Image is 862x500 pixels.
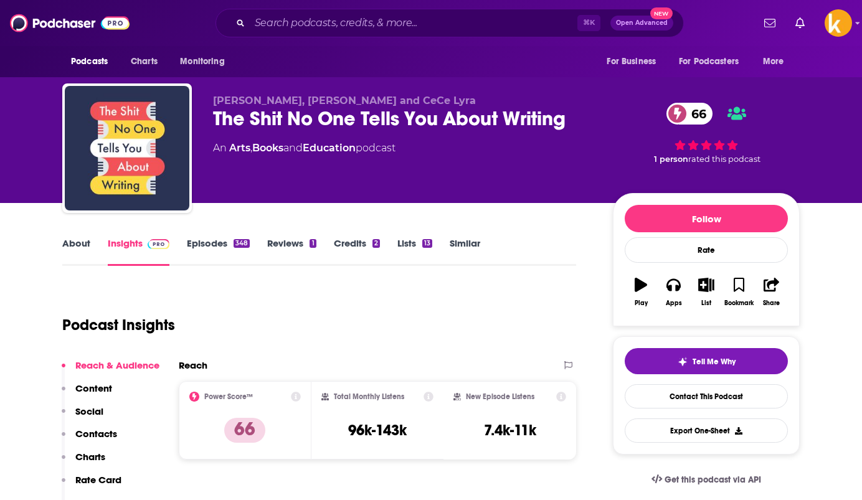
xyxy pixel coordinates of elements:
div: An podcast [213,141,395,156]
span: New [650,7,673,19]
span: 66 [679,103,713,125]
img: Podchaser - Follow, Share and Rate Podcasts [10,11,130,35]
div: Rate [625,237,788,263]
p: Charts [75,451,105,463]
img: The Shit No One Tells You About Writing [65,86,189,210]
button: open menu [171,50,240,73]
span: 1 person [654,154,688,164]
span: , [250,142,252,154]
button: List [690,270,722,314]
span: ⌘ K [577,15,600,31]
div: 348 [234,239,250,248]
button: Rate Card [62,474,121,497]
p: Social [75,405,103,417]
p: 66 [224,418,265,443]
button: Content [62,382,112,405]
img: User Profile [825,9,852,37]
p: Content [75,382,112,394]
a: Education [303,142,356,154]
button: Apps [657,270,689,314]
button: open menu [598,50,671,73]
div: Search podcasts, credits, & more... [215,9,684,37]
a: Credits2 [334,237,380,266]
p: Contacts [75,428,117,440]
div: Apps [666,300,682,307]
span: For Podcasters [679,53,739,70]
span: and [283,142,303,154]
span: Open Advanced [616,20,668,26]
span: More [763,53,784,70]
button: Bookmark [722,270,755,314]
h1: Podcast Insights [62,316,175,334]
p: Reach & Audience [75,359,159,371]
button: Share [755,270,788,314]
a: Contact This Podcast [625,384,788,408]
span: rated this podcast [688,154,760,164]
button: Social [62,405,103,428]
a: Show notifications dropdown [790,12,810,34]
span: Monitoring [180,53,224,70]
button: Play [625,270,657,314]
div: 2 [372,239,380,248]
div: List [701,300,711,307]
button: Contacts [62,428,117,451]
a: Similar [450,237,480,266]
span: Podcasts [71,53,108,70]
button: Reach & Audience [62,359,159,382]
h3: 7.4k-11k [484,421,536,440]
span: [PERSON_NAME], [PERSON_NAME] and CeCe Lyra [213,95,476,106]
h2: Reach [179,359,207,371]
div: 13 [422,239,432,248]
p: Rate Card [75,474,121,486]
div: Play [635,300,648,307]
a: Arts [229,142,250,154]
img: Podchaser Pro [148,239,169,249]
a: 66 [666,103,713,125]
a: Lists13 [397,237,432,266]
button: open menu [671,50,757,73]
button: tell me why sparkleTell Me Why [625,348,788,374]
div: 1 [310,239,316,248]
button: Charts [62,451,105,474]
a: Reviews1 [267,237,316,266]
a: Get this podcast via API [642,465,771,495]
div: 66 1 personrated this podcast [613,95,800,172]
div: Bookmark [724,300,754,307]
h2: Total Monthly Listens [334,392,404,401]
button: Export One-Sheet [625,418,788,443]
h2: Power Score™ [204,392,253,401]
a: About [62,237,90,266]
span: Charts [131,53,158,70]
button: open menu [62,50,124,73]
div: Share [763,300,780,307]
img: tell me why sparkle [678,357,688,367]
h3: 96k-143k [348,421,407,440]
a: Books [252,142,283,154]
span: Get this podcast via API [665,474,761,485]
h2: New Episode Listens [466,392,534,401]
span: Tell Me Why [693,357,736,367]
input: Search podcasts, credits, & more... [250,13,577,33]
span: For Business [607,53,656,70]
button: Show profile menu [825,9,852,37]
a: InsightsPodchaser Pro [108,237,169,266]
a: Episodes348 [187,237,250,266]
a: Show notifications dropdown [759,12,780,34]
a: Charts [123,50,165,73]
button: Open AdvancedNew [610,16,673,31]
button: open menu [754,50,800,73]
button: Follow [625,205,788,232]
span: Logged in as sshawan [825,9,852,37]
